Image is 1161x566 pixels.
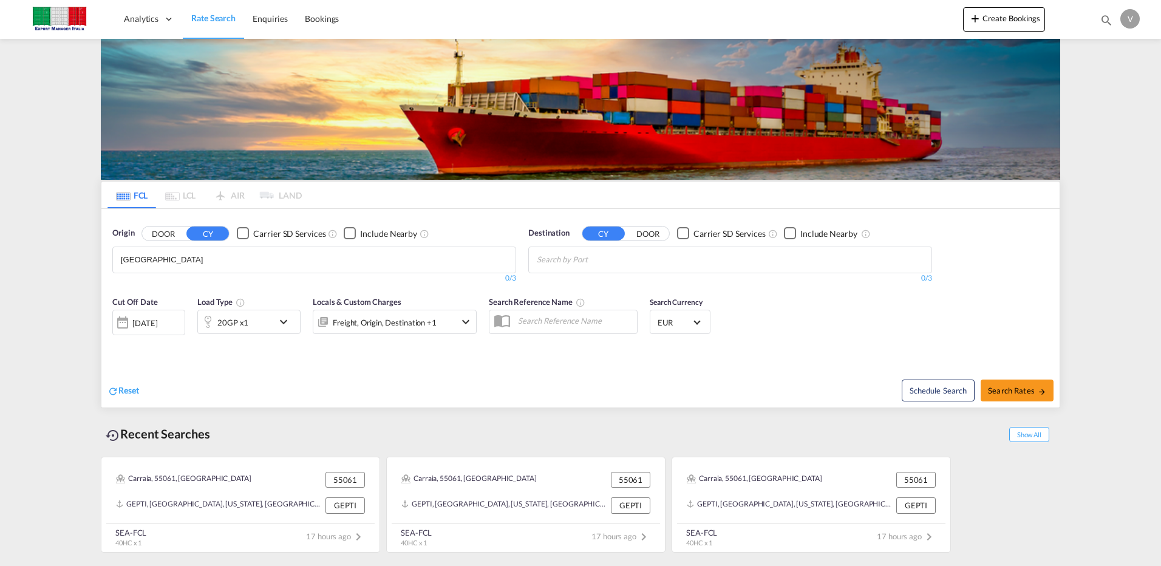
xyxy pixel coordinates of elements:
[107,386,118,397] md-icon: icon-refresh
[877,531,936,541] span: 17 hours ago
[328,229,338,239] md-icon: Unchecked: Search for CY (Container Yard) services for all selected carriers.Checked : Search for...
[101,39,1060,180] img: LCL+%26+FCL+BACKGROUND.png
[118,385,139,395] span: Reset
[537,250,652,270] input: Chips input.
[237,227,325,240] md-checkbox: Checkbox No Ink
[325,497,365,513] div: GEPTI
[686,527,717,538] div: SEA-FCL
[896,472,936,488] div: 55061
[106,428,120,443] md-icon: icon-backup-restore
[611,497,650,513] div: GEPTI
[101,457,380,553] recent-search-card: Carraia, 55061, [GEOGRAPHIC_DATA] 55061GEPTI, [GEOGRAPHIC_DATA], [US_STATE], [GEOGRAPHIC_DATA], [...
[528,273,932,284] div: 0/3
[636,530,651,544] md-icon: icon-chevron-right
[191,13,236,23] span: Rate Search
[132,318,157,329] div: [DATE]
[672,457,951,553] recent-search-card: Carraia, 55061, [GEOGRAPHIC_DATA] 55061GEPTI, [GEOGRAPHIC_DATA], [US_STATE], [GEOGRAPHIC_DATA], [...
[112,334,121,350] md-datepicker: Select
[968,11,982,26] md-icon: icon-plus 400-fg
[112,310,185,335] div: [DATE]
[988,386,1046,395] span: Search Rates
[313,297,401,307] span: Locals & Custom Charges
[351,530,366,544] md-icon: icon-chevron-right
[116,497,322,513] div: GEPTI, Poti, Georgia, South West Asia, Asia Pacific
[420,229,429,239] md-icon: Unchecked: Ignores neighbouring ports when fetching rates.Checked : Includes neighbouring ports w...
[401,539,427,547] span: 40HC x 1
[115,527,146,538] div: SEA-FCL
[687,497,893,513] div: GEPTI, Poti, Georgia, South West Asia, Asia Pacific
[197,297,245,307] span: Load Type
[401,497,608,513] div: GEPTI, Poti, Georgia, South West Asia, Asia Pacific
[687,472,822,488] div: Carraia, 55061, Europe
[1120,9,1140,29] div: V
[1009,427,1049,442] span: Show All
[401,527,432,538] div: SEA-FCL
[535,247,657,270] md-chips-wrap: Chips container with autocompletion. Enter the text area, type text to search, and then use the u...
[142,227,185,240] button: DOOR
[800,228,857,240] div: Include Nearby
[344,227,417,240] md-checkbox: Checkbox No Ink
[197,310,301,334] div: 20GP x1icon-chevron-down
[119,247,241,270] md-chips-wrap: Chips container with autocompletion. Enter the text area, type text to search, and then use the u...
[305,13,339,24] span: Bookings
[861,229,871,239] md-icon: Unchecked: Ignores neighbouring ports when fetching rates.Checked : Includes neighbouring ports w...
[677,227,766,240] md-checkbox: Checkbox No Ink
[386,457,666,553] recent-search-card: Carraia, 55061, [GEOGRAPHIC_DATA] 55061GEPTI, [GEOGRAPHIC_DATA], [US_STATE], [GEOGRAPHIC_DATA], [...
[576,298,585,307] md-icon: Your search will be saved by the below given name
[768,229,778,239] md-icon: Unchecked: Search for CY (Container Yard) services for all selected carriers.Checked : Search for...
[902,380,975,401] button: Note: By default Schedule search will only considerorigin ports, destination ports and cut off da...
[101,420,215,448] div: Recent Searches
[325,472,365,488] div: 55061
[658,317,692,328] span: EUR
[107,182,156,208] md-tab-item: FCL
[627,227,669,240] button: DOOR
[963,7,1045,32] button: icon-plus 400-fgCreate Bookings
[686,539,712,547] span: 40HC x 1
[217,314,248,331] div: 20GP x1
[611,472,650,488] div: 55061
[313,310,477,334] div: Freight Origin Destination Factory Stuffingicon-chevron-down
[1100,13,1113,27] md-icon: icon-magnify
[107,384,139,398] div: icon-refreshReset
[101,209,1060,407] div: OriginDOOR CY Checkbox No InkUnchecked: Search for CY (Container Yard) services for all selected ...
[112,227,134,239] span: Origin
[981,380,1054,401] button: Search Ratesicon-arrow-right
[333,314,437,331] div: Freight Origin Destination Factory Stuffing
[107,182,302,208] md-pagination-wrapper: Use the left and right arrow keys to navigate between tabs
[693,228,766,240] div: Carrier SD Services
[591,531,651,541] span: 17 hours ago
[236,298,245,307] md-icon: icon-information-outline
[276,315,297,329] md-icon: icon-chevron-down
[112,297,158,307] span: Cut Off Date
[489,297,585,307] span: Search Reference Name
[253,13,288,24] span: Enquiries
[360,228,417,240] div: Include Nearby
[512,312,637,330] input: Search Reference Name
[896,497,936,513] div: GEPTI
[401,472,537,488] div: Carraia, 55061, Europe
[186,227,229,240] button: CY
[458,315,473,329] md-icon: icon-chevron-down
[528,227,570,239] span: Destination
[124,13,158,25] span: Analytics
[922,530,936,544] md-icon: icon-chevron-right
[1038,387,1046,396] md-icon: icon-arrow-right
[112,273,516,284] div: 0/3
[582,227,625,240] button: CY
[650,298,703,307] span: Search Currency
[116,472,251,488] div: Carraia, 55061, Europe
[656,313,704,331] md-select: Select Currency: € EUREuro
[18,5,100,33] img: 51022700b14f11efa3148557e262d94e.jpg
[115,539,141,547] span: 40HC x 1
[306,531,366,541] span: 17 hours ago
[1100,13,1113,32] div: icon-magnify
[784,227,857,240] md-checkbox: Checkbox No Ink
[253,228,325,240] div: Carrier SD Services
[121,250,236,270] input: Search by Port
